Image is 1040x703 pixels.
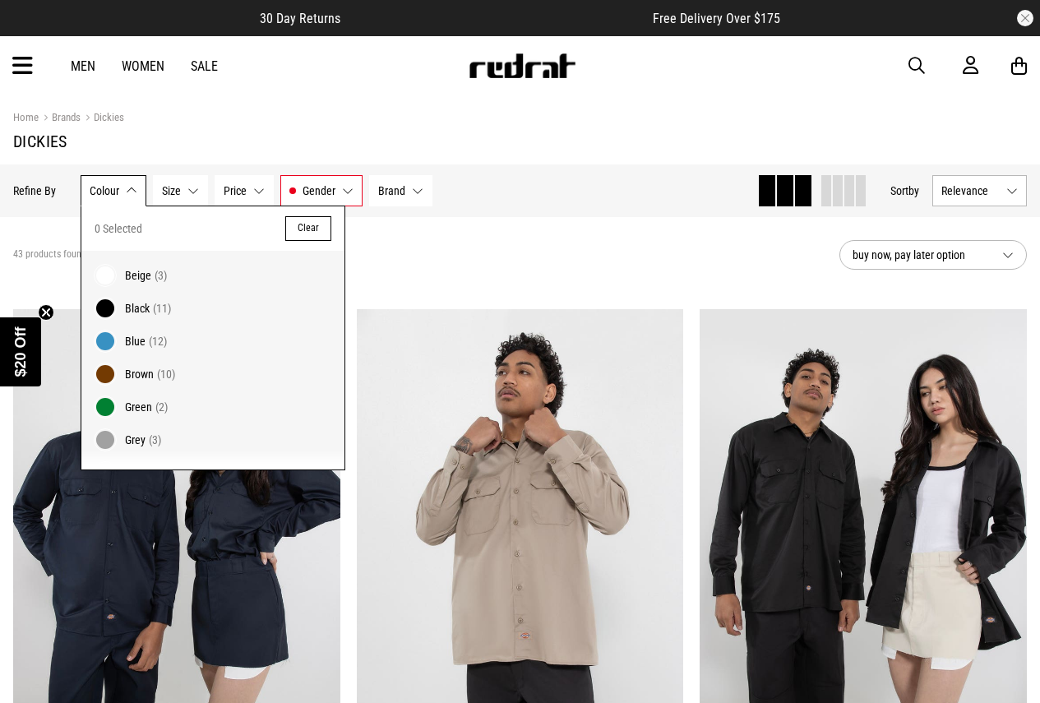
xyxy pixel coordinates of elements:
[125,400,152,414] span: Green
[12,326,29,377] span: $20 Off
[369,175,432,206] button: Brand
[941,184,1000,197] span: Relevance
[13,111,39,123] a: Home
[13,132,1027,151] h1: Dickies
[39,111,81,127] a: Brands
[81,111,124,127] a: Dickies
[13,184,56,197] p: Refine By
[125,466,151,479] span: White
[81,175,146,206] button: Colour
[125,433,146,446] span: Grey
[839,240,1027,270] button: buy now, pay later option
[155,269,167,282] span: (3)
[81,206,345,470] div: Colour
[122,58,164,74] a: Women
[155,400,168,414] span: (2)
[125,302,150,315] span: Black
[125,269,151,282] span: Beige
[215,175,274,206] button: Price
[468,53,576,78] img: Redrat logo
[153,175,208,206] button: Size
[224,184,247,197] span: Price
[157,368,175,381] span: (10)
[378,184,405,197] span: Brand
[853,245,989,265] span: buy now, pay later option
[285,216,331,241] button: Clear
[155,466,167,479] span: (2)
[125,335,146,348] span: Blue
[303,184,335,197] span: Gender
[191,58,218,74] a: Sale
[260,11,340,26] span: 30 Day Returns
[153,302,171,315] span: (11)
[373,10,620,26] iframe: Customer reviews powered by Trustpilot
[13,7,62,56] button: Open LiveChat chat widget
[653,11,780,26] span: Free Delivery Over $175
[280,175,363,206] button: Gender
[149,433,161,446] span: (3)
[908,184,919,197] span: by
[125,368,154,381] span: Brown
[149,335,167,348] span: (12)
[13,248,86,261] span: 43 products found
[90,184,119,197] span: Colour
[890,181,919,201] button: Sortby
[95,219,142,238] span: 0 Selected
[162,184,181,197] span: Size
[71,58,95,74] a: Men
[38,304,54,321] button: Close teaser
[932,175,1027,206] button: Relevance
